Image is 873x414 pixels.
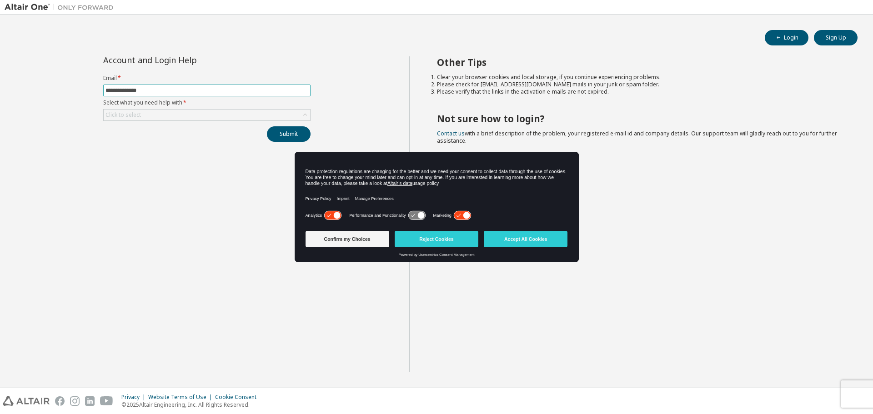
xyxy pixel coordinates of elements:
[765,30,808,45] button: Login
[437,130,465,137] a: Contact us
[215,394,262,401] div: Cookie Consent
[70,396,80,406] img: instagram.svg
[148,394,215,401] div: Website Terms of Use
[103,99,311,106] label: Select what you need help with
[267,126,311,142] button: Submit
[814,30,858,45] button: Sign Up
[437,88,842,95] li: Please verify that the links in the activation e-mails are not expired.
[100,396,113,406] img: youtube.svg
[437,130,837,145] span: with a brief description of the problem, your registered e-mail id and company details. Our suppo...
[3,396,50,406] img: altair_logo.svg
[437,56,842,68] h2: Other Tips
[437,81,842,88] li: Please check for [EMAIL_ADDRESS][DOMAIN_NAME] mails in your junk or spam folder.
[105,111,141,119] div: Click to select
[104,110,310,120] div: Click to select
[437,113,842,125] h2: Not sure how to login?
[55,396,65,406] img: facebook.svg
[121,394,148,401] div: Privacy
[85,396,95,406] img: linkedin.svg
[103,75,311,82] label: Email
[103,56,269,64] div: Account and Login Help
[121,401,262,409] p: © 2025 Altair Engineering, Inc. All Rights Reserved.
[437,74,842,81] li: Clear your browser cookies and local storage, if you continue experiencing problems.
[5,3,118,12] img: Altair One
